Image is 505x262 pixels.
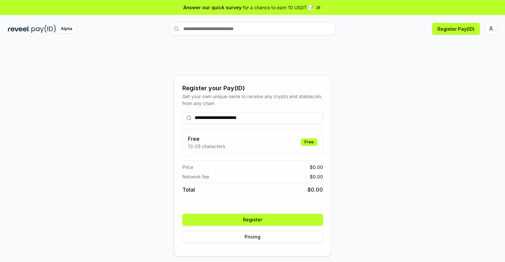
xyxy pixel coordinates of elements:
[182,173,209,180] span: Network fee
[182,214,323,226] button: Register
[182,93,323,107] div: Get your own unique name to receive any crypto and stablecoin, from any chain
[183,4,242,11] span: Answer our quick survey
[31,25,56,33] img: pay_id
[182,231,323,243] button: Pricing
[243,4,314,11] span: for a chance to earn 10 USDT 📝
[307,186,323,194] span: $ 0.00
[188,143,225,150] p: 13-25 characters
[57,25,76,33] div: Alpha
[8,25,30,33] img: reveel_dark
[182,164,193,170] span: Price
[182,186,195,194] span: Total
[432,23,480,35] button: Register Pay(ID)
[310,173,323,180] span: $ 0.00
[188,135,225,143] h3: Free
[310,164,323,170] span: $ 0.00
[301,138,317,146] div: Free
[182,84,323,93] div: Register your Pay(ID)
